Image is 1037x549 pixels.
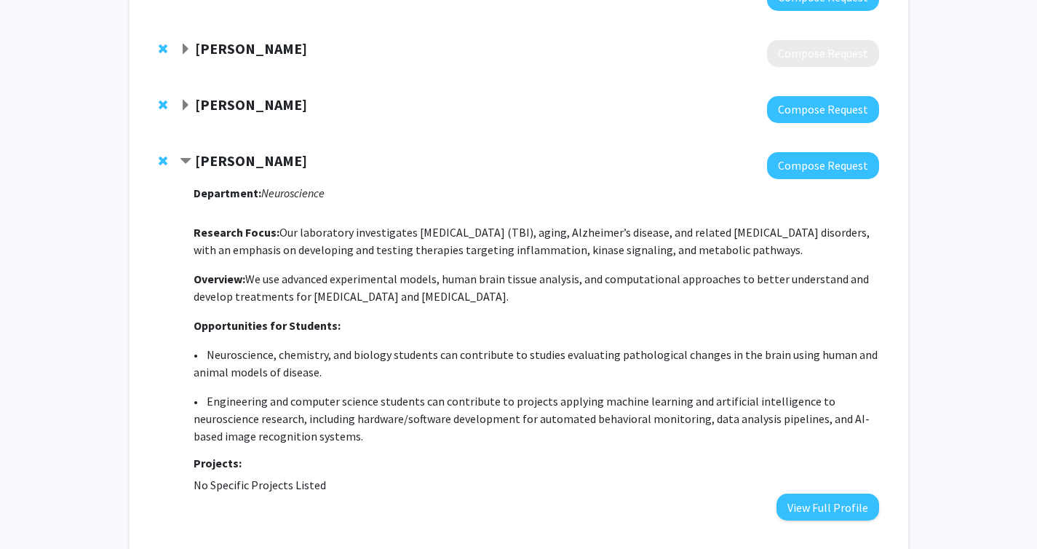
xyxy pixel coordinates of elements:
span: Expand Thomas Widiger Bookmark [180,44,191,55]
button: Compose Request to Peggy Keller [767,96,879,123]
strong: Department: [194,186,261,200]
strong: [PERSON_NAME] [195,151,307,170]
p: • Neuroscience, chemistry, and biology students can contribute to studies evaluating pathological... [194,346,878,381]
strong: Overview: [194,272,245,286]
span: Remove Peggy Keller from bookmarks [159,99,167,111]
strong: Research Focus: [194,225,279,240]
span: Expand Peggy Keller Bookmark [180,100,191,111]
button: Compose Request to Adam Bachstetter [767,152,879,179]
button: View Full Profile [776,494,879,521]
strong: Opportunities for Students: [194,318,341,333]
span: No Specific Projects Listed [194,478,326,492]
strong: [PERSON_NAME] [195,39,307,58]
i: Neuroscience [261,186,325,200]
button: Compose Request to Thomas Widiger [767,40,879,67]
strong: [PERSON_NAME] [195,95,307,114]
p: We use advanced experimental models, human brain tissue analysis, and computational approaches to... [194,270,878,305]
strong: Projects: [194,456,242,470]
span: Remove Adam Bachstetter from bookmarks [159,155,167,167]
span: Contract Adam Bachstetter Bookmark [180,156,191,167]
p: • Engineering and computer science students can contribute to projects applying machine learning ... [194,392,878,445]
p: Our laboratory investigates [MEDICAL_DATA] (TBI), aging, Alzheimer’s disease, and related [MEDICA... [194,224,878,258]
iframe: Chat [11,483,62,538]
span: Remove Thomas Widiger from bookmarks [159,43,167,55]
